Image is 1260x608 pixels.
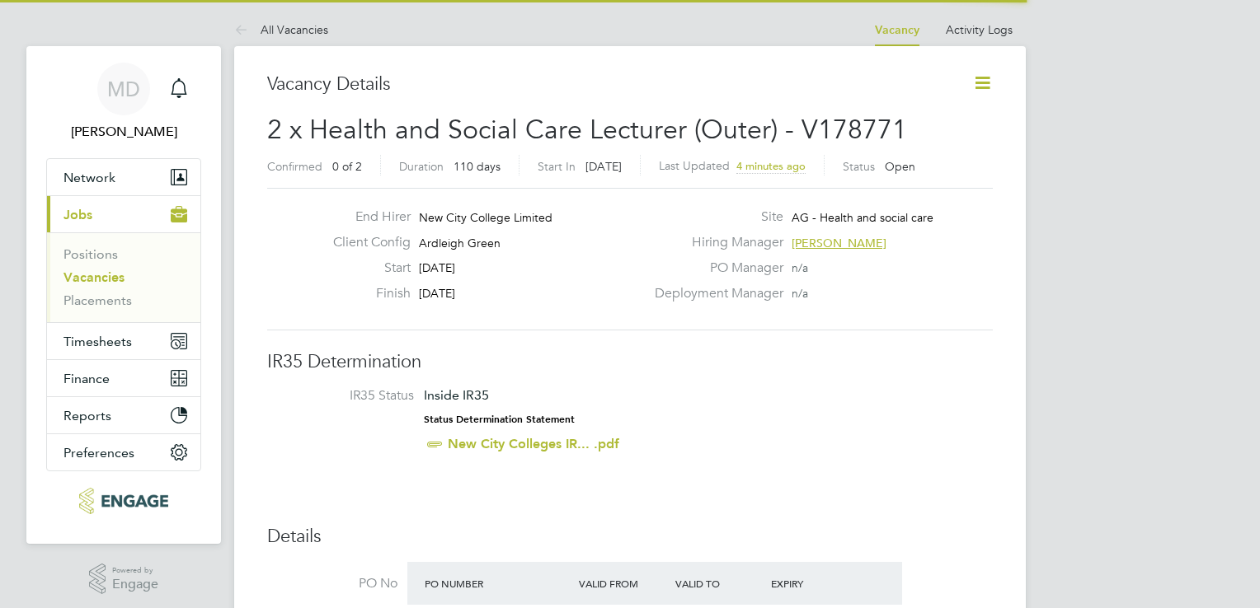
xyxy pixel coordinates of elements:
div: Jobs [47,232,200,322]
span: 110 days [454,159,501,174]
span: Inside IR35 [424,387,489,403]
span: Finance [63,371,110,386]
a: Placements [63,292,132,308]
span: Martina Davey [46,122,201,142]
label: PO No [267,575,397,592]
label: Last Updated [659,158,730,173]
img: xede-logo-retina.png [79,488,167,514]
label: Start [320,260,411,277]
button: Preferences [47,434,200,470]
h3: Vacancy Details [267,72,947,96]
button: Reports [47,397,200,433]
div: Valid To [671,568,768,598]
label: Deployment Manager [645,285,783,302]
span: Preferences [63,445,134,461]
label: Duration [399,159,444,174]
span: MD [107,78,140,100]
span: Engage [112,578,158,592]
a: Activity Logs [946,22,1013,37]
span: n/a [792,286,808,301]
span: AG - Health and social care [792,210,933,225]
span: 0 of 2 [332,159,362,174]
div: Expiry [767,568,863,598]
button: Finance [47,360,200,396]
a: All Vacancies [234,22,328,37]
a: MD[PERSON_NAME] [46,63,201,142]
label: Status [843,159,875,174]
span: Ardleigh Green [419,236,501,250]
button: Timesheets [47,323,200,359]
span: [PERSON_NAME] [792,236,886,250]
nav: Main navigation [26,46,221,544]
span: Jobs [63,207,92,222]
span: [DATE] [419,260,455,275]
label: Finish [320,285,411,302]
label: Start In [538,159,576,174]
span: Timesheets [63,334,132,349]
a: Vacancies [63,269,125,285]
label: Hiring Manager [645,234,783,251]
a: Vacancy [875,23,919,37]
span: 2 x Health and Social Care Lecturer (Outer) - V178771 [267,114,907,146]
span: Reports [63,408,111,423]
a: Go to home page [46,488,201,514]
div: Valid From [575,568,671,598]
a: New City Colleges IR... .pdf [448,436,619,451]
label: PO Manager [645,260,783,277]
a: Powered byEngage [89,564,159,595]
h3: Details [267,525,993,549]
label: End Hirer [320,208,411,226]
strong: Status Determination Statement [424,414,575,425]
span: New City College Limited [419,210,552,225]
label: Client Config [320,234,411,251]
h3: IR35 Determination [267,350,993,374]
span: [DATE] [585,159,622,174]
span: n/a [792,260,808,275]
span: Open [885,159,915,174]
label: Site [645,208,783,226]
button: Network [47,159,200,195]
a: Positions [63,246,118,262]
span: 4 minutes ago [736,159,806,173]
label: Confirmed [267,159,322,174]
div: PO Number [421,568,575,598]
span: Powered by [112,564,158,578]
label: IR35 Status [284,387,414,405]
span: Network [63,170,115,185]
button: Jobs [47,196,200,232]
span: [DATE] [419,286,455,301]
